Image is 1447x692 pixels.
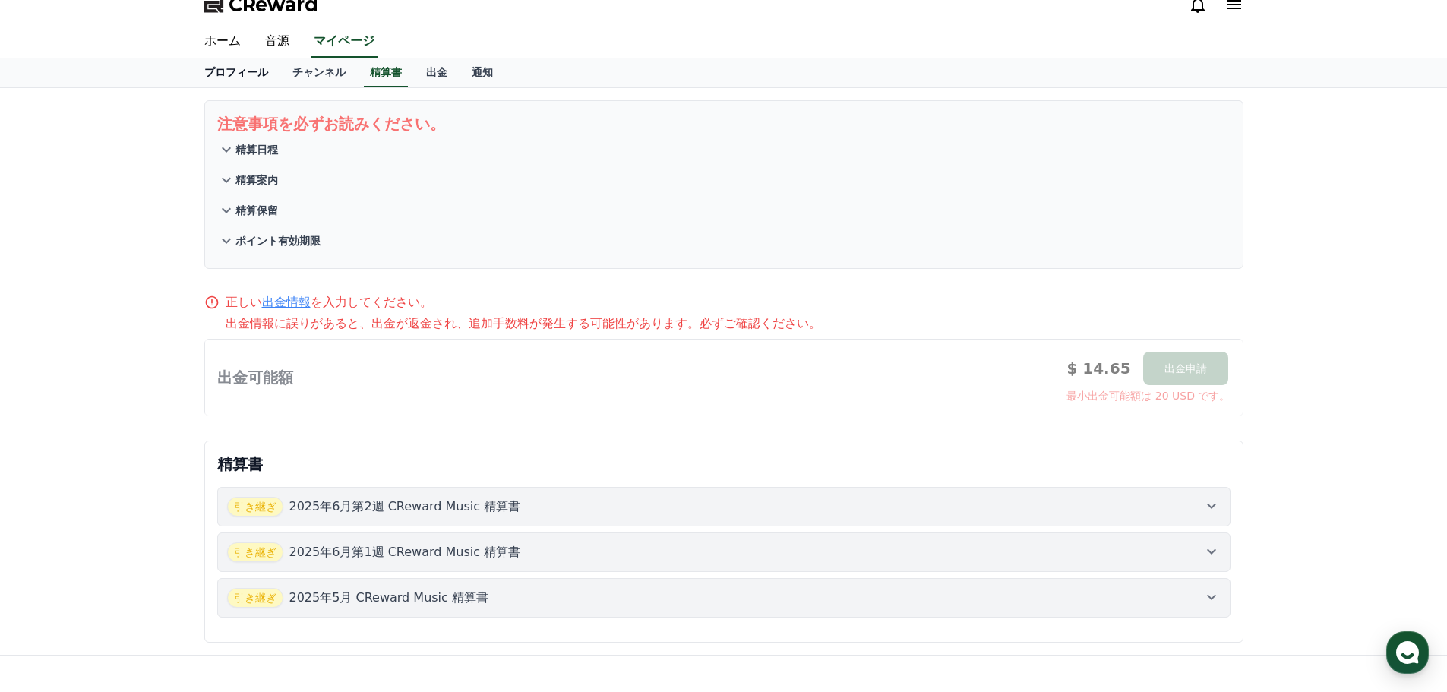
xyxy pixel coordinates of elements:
a: ホーム [192,26,253,58]
button: 引き継ぎ 2025年6月第1週 CReward Music 精算書 [217,532,1231,572]
span: 引き継ぎ [227,588,283,608]
p: 2025年5月 CReward Music 精算書 [289,589,488,607]
a: チャンネル [280,58,358,87]
button: 引き継ぎ 2025年5月 CReward Music 精算書 [217,578,1231,618]
a: ホーム [5,482,100,520]
a: 出金 [414,58,460,87]
p: 出金情報に誤りがあると、出金が返金され、追加手数料が発生する可能性があります。必ずご確認ください。 [226,314,1243,333]
span: 引き継ぎ [227,497,283,517]
p: 2025年6月第2週 CReward Music 精算書 [289,498,521,516]
a: 設定 [196,482,292,520]
p: 2025年6月第1週 CReward Music 精算書 [289,543,521,561]
span: ホーム [39,504,66,517]
a: 精算書 [364,58,408,87]
a: 出金情報 [262,295,311,309]
button: 精算保留 [217,195,1231,226]
p: 精算案内 [235,172,278,188]
p: 注意事項を必ずお読みください。 [217,113,1231,134]
button: 引き継ぎ 2025年6月第2週 CReward Music 精算書 [217,487,1231,526]
p: ポイント有効期限 [235,233,321,248]
span: 引き継ぎ [227,542,283,562]
button: ポイント有効期限 [217,226,1231,256]
span: 設定 [235,504,253,517]
button: 精算日程 [217,134,1231,165]
a: 通知 [460,58,505,87]
p: 精算保留 [235,203,278,218]
p: 精算日程 [235,142,278,157]
span: チャット [130,505,166,517]
a: マイページ [311,26,378,58]
p: 精算書 [217,453,1231,475]
a: 音源 [253,26,302,58]
a: チャット [100,482,196,520]
button: 精算案内 [217,165,1231,195]
p: 正しい を入力してください。 [226,293,432,311]
a: プロフィール [192,58,280,87]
